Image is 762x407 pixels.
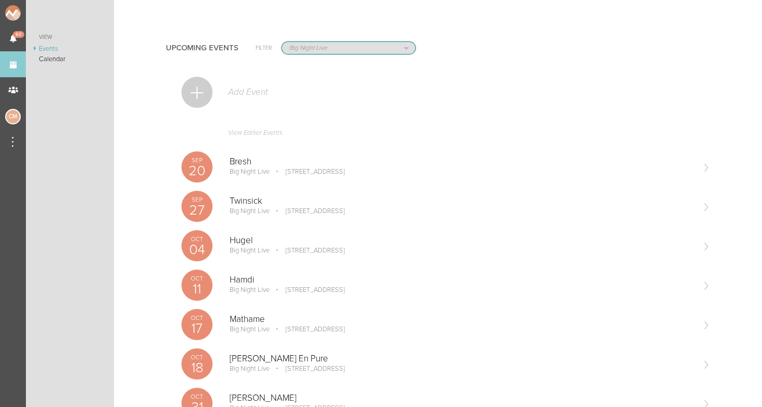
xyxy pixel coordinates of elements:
p: [STREET_ADDRESS] [271,286,345,294]
span: 60 [13,31,24,38]
div: Charlie McGinley [5,109,21,124]
p: [PERSON_NAME] [230,393,694,403]
p: Add Event [227,87,268,97]
p: Mathame [230,314,694,325]
p: [STREET_ADDRESS] [271,364,345,373]
h6: Filter [256,44,272,52]
p: Oct [181,236,213,242]
p: 27 [181,203,213,217]
p: 17 [181,321,213,335]
p: 20 [181,164,213,178]
a: View Earlier Events [181,123,710,147]
p: Oct [181,394,213,400]
p: Big Night Live [230,364,270,373]
p: Big Night Live [230,207,270,215]
p: Big Night Live [230,325,270,333]
a: Events [26,44,114,54]
p: [STREET_ADDRESS] [271,325,345,333]
p: 04 [181,243,213,257]
p: Big Night Live [230,286,270,294]
a: Calendar [26,54,114,64]
p: Big Night Live [230,246,270,255]
p: 11 [181,282,213,296]
img: NOMAD [5,5,64,21]
p: Sep [181,157,213,163]
h4: Upcoming Events [166,44,238,52]
p: [STREET_ADDRESS] [271,246,345,255]
p: Oct [181,354,213,360]
p: Hugel [230,235,694,246]
p: Big Night Live [230,167,270,176]
a: View [26,31,114,44]
p: Oct [181,275,213,282]
p: 18 [181,361,213,375]
p: [STREET_ADDRESS] [271,207,345,215]
p: Twinsick [230,196,694,206]
p: [PERSON_NAME] En Pure [230,354,694,364]
p: Oct [181,315,213,321]
p: Hamdi [230,275,694,285]
p: [STREET_ADDRESS] [271,167,345,176]
p: Sep [181,197,213,203]
p: Bresh [230,157,694,167]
